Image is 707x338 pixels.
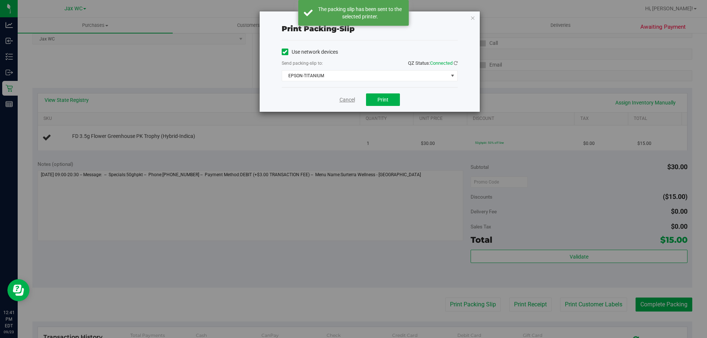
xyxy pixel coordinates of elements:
span: Connected [430,60,453,66]
div: The packing slip has been sent to the selected printer. [317,6,403,20]
label: Send packing-slip to: [282,60,323,67]
span: Print packing-slip [282,24,355,33]
button: Print [366,93,400,106]
span: select [448,71,457,81]
a: Cancel [340,96,355,104]
span: Print [377,97,388,103]
label: Use network devices [282,48,338,56]
iframe: Resource center [7,279,29,301]
span: QZ Status: [408,60,458,66]
span: EPSON-TITANIUM [282,71,448,81]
